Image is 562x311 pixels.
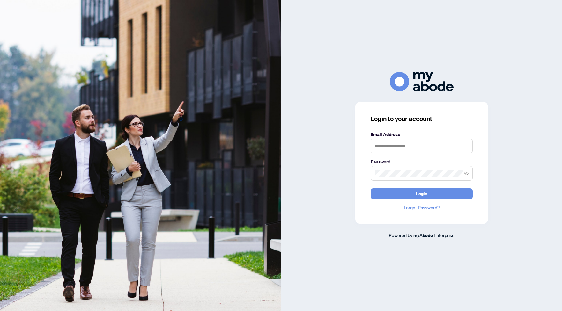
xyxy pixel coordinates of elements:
label: Password [371,158,473,165]
button: Login [371,188,473,199]
a: myAbode [413,232,433,239]
span: Powered by [389,232,412,238]
label: Email Address [371,131,473,138]
h3: Login to your account [371,114,473,123]
img: ma-logo [390,72,454,91]
span: Login [416,189,427,199]
a: Forgot Password? [371,204,473,211]
span: eye-invisible [464,171,469,176]
span: Enterprise [434,232,455,238]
